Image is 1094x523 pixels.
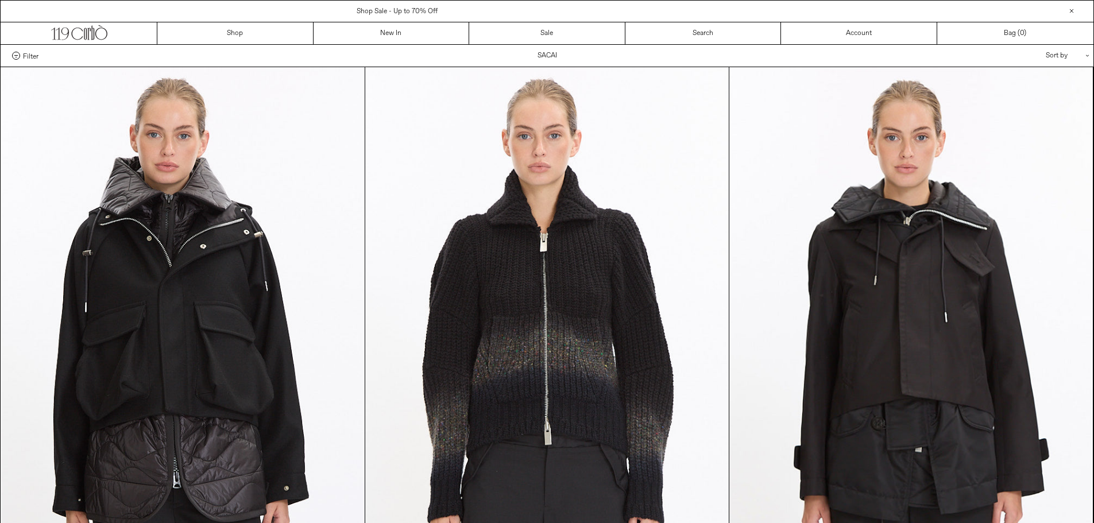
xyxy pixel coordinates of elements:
span: ) [1020,28,1026,38]
a: Bag () [937,22,1093,44]
span: Filter [23,52,38,60]
div: Sort by [979,45,1082,67]
a: Shop Sale - Up to 70% Off [357,7,438,16]
a: Shop [157,22,314,44]
a: New In [314,22,470,44]
a: Account [781,22,937,44]
span: 0 [1020,29,1024,38]
a: Search [625,22,782,44]
a: Sale [469,22,625,44]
